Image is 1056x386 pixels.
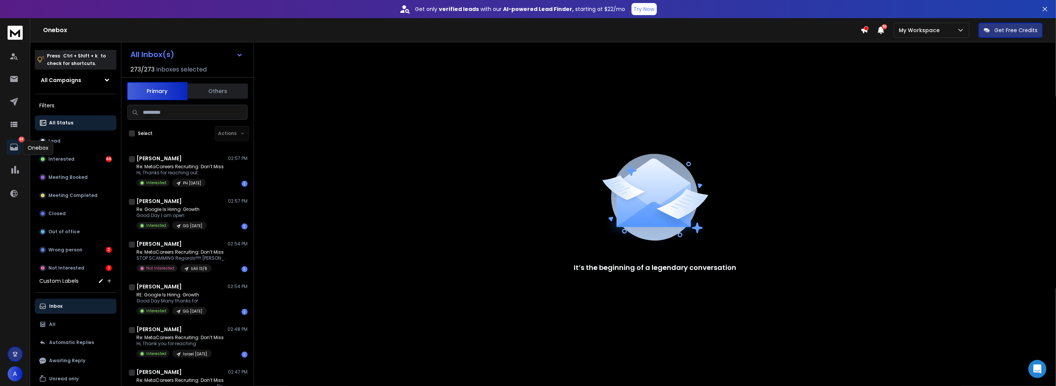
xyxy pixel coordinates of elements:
[49,321,56,327] p: All
[35,242,116,257] button: Wrong person2
[979,23,1043,38] button: Get Free Credits
[242,181,248,187] div: 1
[35,133,116,149] button: Lead
[136,326,182,333] h1: [PERSON_NAME]
[8,366,23,381] button: A
[136,377,227,383] p: Re: MetaCareers Recruiting: Don’t Miss
[130,65,155,74] span: 273 / 273
[136,240,182,248] h1: [PERSON_NAME]
[228,155,248,161] p: 02:57 PM
[136,283,182,290] h1: [PERSON_NAME]
[136,341,224,347] p: Hi, Thank you for reaching
[1028,360,1047,378] div: Open Intercom Messenger
[35,73,116,88] button: All Campaigns
[124,47,249,62] button: All Inbox(s)
[48,192,98,198] p: Meeting Completed
[156,65,207,74] h3: Inboxes selected
[6,140,22,155] a: 69
[574,262,736,273] p: It’s the beginning of a legendary conversation
[415,5,626,13] p: Get only with our starting at $22/mo
[49,339,94,346] p: Automatic Replies
[35,299,116,314] button: Inbox
[187,83,248,99] button: Others
[146,308,166,314] p: Interested
[146,180,166,186] p: Interested
[35,115,116,130] button: All Status
[35,317,116,332] button: All
[23,141,53,155] div: Onebox
[49,303,62,309] p: Inbox
[146,265,174,271] p: Not Interested
[136,170,224,176] p: Hi, Thanks for reaching out.
[136,255,227,261] p: STOP SCAMMING Regards!!!!! [PERSON_NAME] Explore...Dream...Discover..!!
[228,369,248,375] p: 02:47 PM
[183,180,201,186] p: PH [DATE]
[62,51,99,60] span: Ctrl + Shift + k
[19,136,25,143] p: 69
[136,164,224,170] p: Re: MetaCareers Recruiting: Don’t Miss
[242,309,248,315] div: 1
[48,247,82,253] p: Wrong person
[106,265,112,271] div: 1
[228,326,248,332] p: 02:48 PM
[35,100,116,111] h3: Filters
[35,152,116,167] button: Interested66
[183,308,202,314] p: GG [DATE]
[136,155,182,162] h1: [PERSON_NAME]
[228,284,248,290] p: 02:54 PM
[899,26,943,34] p: My Workspace
[191,266,207,271] p: UAE 13/8
[35,188,116,203] button: Meeting Completed
[43,26,861,35] h1: Onebox
[136,197,182,205] h1: [PERSON_NAME]
[35,206,116,221] button: Closed
[136,298,207,304] p: Good Day Many thanks for
[49,376,79,382] p: Unread only
[106,247,112,253] div: 2
[632,3,657,15] button: Try Now
[634,5,655,13] p: Try Now
[49,120,73,126] p: All Status
[882,24,887,29] span: 50
[48,211,66,217] p: Closed
[35,260,116,276] button: Not Interested1
[146,351,166,357] p: Interested
[48,229,80,235] p: Out of office
[35,170,116,185] button: Meeting Booked
[183,223,202,229] p: GG [DATE]
[136,249,227,255] p: Re: MetaCareers Recruiting: Don’t Miss
[41,76,81,84] h1: All Campaigns
[8,26,23,40] img: logo
[48,265,84,271] p: Not Interested
[130,51,174,58] h1: All Inbox(s)
[146,223,166,228] p: Interested
[183,351,207,357] p: Israel [DATE]
[127,82,187,100] button: Primary
[47,52,106,67] p: Press to check for shortcuts.
[48,156,74,162] p: Interested
[138,130,153,136] label: Select
[106,156,112,162] div: 66
[48,174,88,180] p: Meeting Booked
[136,206,207,212] p: Re: Google Is Hiring: Growth
[35,224,116,239] button: Out of office
[136,292,207,298] p: RE: Google Is Hiring: Growth
[503,5,574,13] strong: AI-powered Lead Finder,
[228,241,248,247] p: 02:54 PM
[35,353,116,368] button: Awaiting Reply
[242,223,248,229] div: 1
[136,335,224,341] p: Re: MetaCareers Recruiting: Don’t Miss
[136,368,182,376] h1: [PERSON_NAME]
[39,277,79,285] h3: Custom Labels
[136,212,207,219] p: Good Day I am open
[439,5,479,13] strong: verified leads
[242,266,248,272] div: 1
[242,352,248,358] div: 1
[49,358,85,364] p: Awaiting Reply
[994,26,1037,34] p: Get Free Credits
[35,335,116,350] button: Automatic Replies
[228,198,248,204] p: 02:57 PM
[48,138,60,144] p: Lead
